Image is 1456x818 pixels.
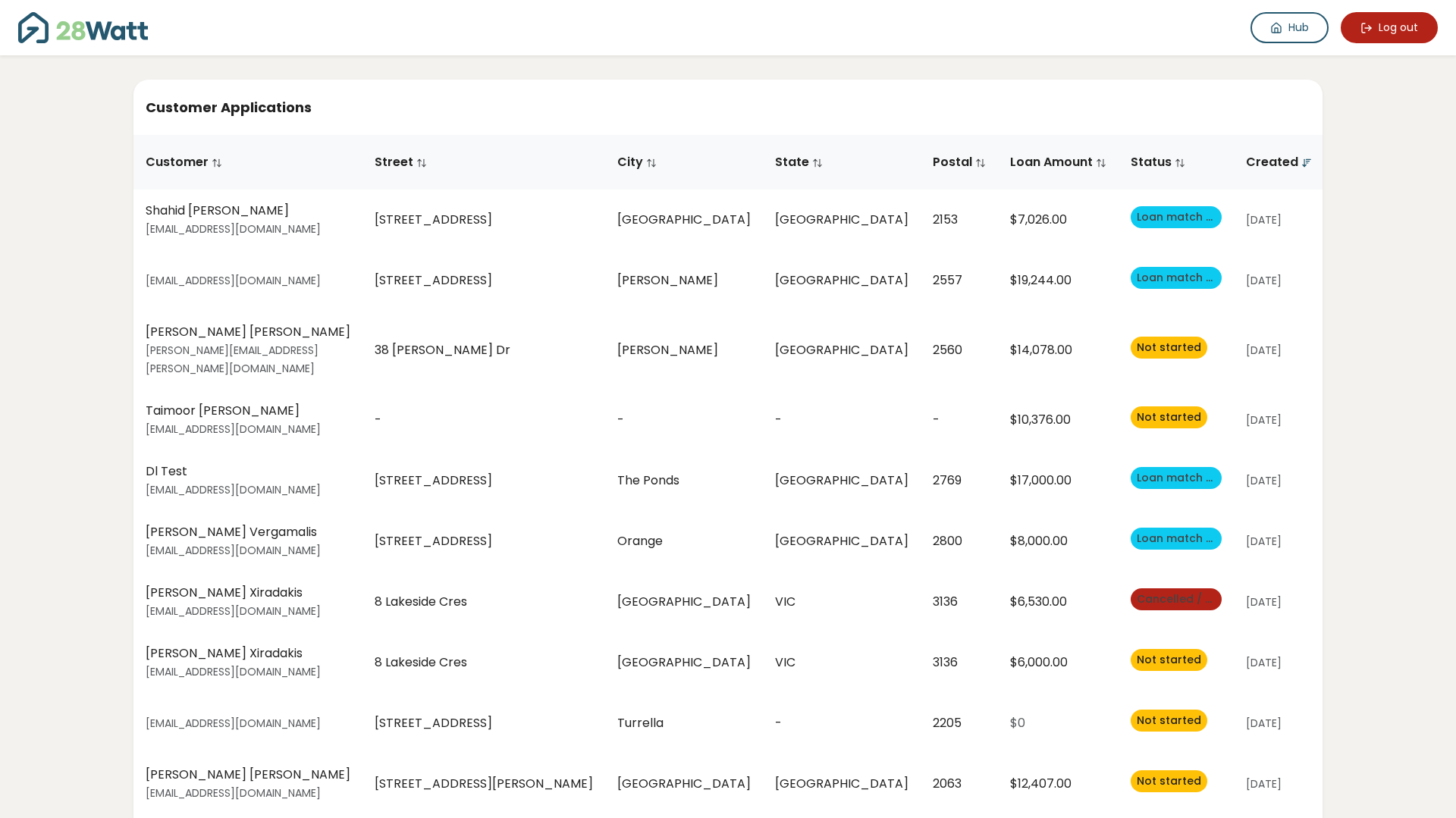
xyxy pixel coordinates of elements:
[775,411,908,429] div: -
[933,153,986,171] span: Postal
[146,98,1310,117] h5: Customer Applications
[1131,206,1222,228] span: Loan match provided
[775,593,908,611] div: VIC
[933,714,986,732] div: 2205
[933,271,986,290] div: 2557
[1131,406,1207,428] span: Not started
[375,593,593,611] div: 8 Lakeside Cres
[1246,343,1312,359] div: [DATE]
[1131,467,1222,489] span: Loan match provided
[375,153,427,171] span: Street
[375,341,593,359] div: 38 [PERSON_NAME] Dr
[617,411,751,429] div: -
[146,422,321,437] small: [EMAIL_ADDRESS][DOMAIN_NAME]
[146,153,222,171] span: Customer
[146,482,321,497] small: [EMAIL_ADDRESS][DOMAIN_NAME]
[1246,534,1312,550] div: [DATE]
[1246,412,1312,428] div: [DATE]
[775,153,823,171] span: State
[1246,716,1312,732] div: [DATE]
[1246,273,1312,289] div: [DATE]
[1137,591,1283,606] span: Cancelled / Not approved
[775,341,908,359] div: [GEOGRAPHIC_DATA]
[146,603,321,619] small: [EMAIL_ADDRESS][DOMAIN_NAME]
[933,532,986,550] div: 2800
[617,714,751,732] div: Turrella
[1131,153,1185,171] span: Status
[1137,531,1256,546] span: Loan match provided
[146,462,350,481] div: Dl Test
[775,271,908,290] div: [GEOGRAPHIC_DATA]
[1341,12,1438,43] button: Log out
[146,644,350,663] div: [PERSON_NAME] Xiradakis
[1010,153,1106,171] span: Loan Amount
[775,532,908,550] div: [GEOGRAPHIC_DATA]
[1131,710,1207,732] span: Not started
[775,472,908,490] div: [GEOGRAPHIC_DATA]
[146,523,350,541] div: [PERSON_NAME] Vergamalis
[1246,594,1312,610] div: [DATE]
[1010,775,1106,793] div: $12,407.00
[146,543,321,558] small: [EMAIL_ADDRESS][DOMAIN_NAME]
[146,202,350,220] div: Shahid [PERSON_NAME]
[1010,593,1106,611] div: $6,530.00
[146,766,350,784] div: [PERSON_NAME] [PERSON_NAME]
[146,584,350,602] div: [PERSON_NAME] Xiradakis
[1131,649,1207,671] span: Not started
[146,785,321,801] small: [EMAIL_ADDRESS][DOMAIN_NAME]
[1010,341,1106,359] div: $14,078.00
[146,273,321,288] small: [EMAIL_ADDRESS][DOMAIN_NAME]
[1137,209,1256,224] span: Loan match provided
[1010,271,1106,290] div: $19,244.00
[146,402,350,420] div: Taimoor [PERSON_NAME]
[617,593,751,611] div: [GEOGRAPHIC_DATA]
[1010,714,1025,732] span: $0
[1246,212,1312,228] div: [DATE]
[933,472,986,490] div: 2769
[1131,588,1222,610] span: Cancelled / Not approved
[1010,211,1106,229] div: $7,026.00
[146,221,321,237] small: [EMAIL_ADDRESS][DOMAIN_NAME]
[146,343,318,376] small: [PERSON_NAME][EMAIL_ADDRESS][PERSON_NAME][DOMAIN_NAME]
[933,341,986,359] div: 2560
[375,775,593,793] div: [STREET_ADDRESS][PERSON_NAME]
[1137,773,1201,788] span: Not started
[1010,472,1106,490] div: $17,000.00
[1131,337,1207,359] span: Not started
[1137,652,1201,667] span: Not started
[617,211,751,229] div: [GEOGRAPHIC_DATA]
[146,323,350,341] div: [PERSON_NAME] [PERSON_NAME]
[375,714,593,732] div: [STREET_ADDRESS]
[146,664,321,679] small: [EMAIL_ADDRESS][DOMAIN_NAME]
[775,653,908,672] div: VIC
[18,12,148,43] img: 28Watt
[375,211,593,229] div: [STREET_ADDRESS]
[375,271,593,290] div: [STREET_ADDRESS]
[933,775,986,793] div: 2063
[617,153,657,171] span: City
[1246,655,1312,671] div: [DATE]
[1246,473,1312,489] div: [DATE]
[1137,270,1256,285] span: Loan match provided
[375,411,593,429] div: -
[1137,470,1256,485] span: Loan match provided
[1137,340,1201,355] span: Not started
[933,653,986,672] div: 3136
[375,472,593,490] div: [STREET_ADDRESS]
[775,714,908,732] div: -
[1010,653,1106,672] div: $6,000.00
[1131,770,1207,792] span: Not started
[617,271,751,290] div: [PERSON_NAME]
[1250,12,1329,43] a: Hub
[146,716,321,731] small: [EMAIL_ADDRESS][DOMAIN_NAME]
[617,653,751,672] div: [GEOGRAPHIC_DATA]
[617,532,751,550] div: Orange
[617,775,751,793] div: [GEOGRAPHIC_DATA]
[1137,713,1201,728] span: Not started
[617,472,751,490] div: The Ponds
[375,653,593,672] div: 8 Lakeside Cres
[933,211,986,229] div: 2153
[1131,267,1222,289] span: Loan match provided
[1246,153,1312,171] span: Created
[375,532,593,550] div: [STREET_ADDRESS]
